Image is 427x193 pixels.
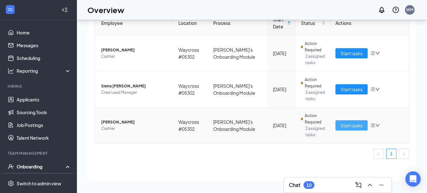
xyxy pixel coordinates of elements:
[366,181,374,189] svg: ChevronUp
[386,149,396,159] li: 1
[17,52,71,64] a: Scheduling
[8,68,14,74] svg: Analysis
[8,151,70,156] div: Team Management
[370,123,375,128] span: bars
[17,163,66,170] div: Onboarding
[101,47,168,53] span: [PERSON_NAME]
[101,83,168,89] span: Sierra [PERSON_NAME]
[173,71,208,108] td: Waycross #05302
[273,86,291,93] div: [DATE]
[377,152,380,156] span: left
[370,87,375,92] span: bars
[8,163,14,170] svg: UserCheck
[8,180,14,187] svg: Settings
[376,180,386,190] button: Minimize
[62,7,68,13] svg: Collapse
[273,50,291,57] div: [DATE]
[355,181,362,189] svg: ComposeMessage
[341,86,363,93] span: Start tasks
[392,6,400,14] svg: QuestionInfo
[335,120,368,130] button: Start tasks
[208,71,267,108] td: [PERSON_NAME]'s Onboarding Module
[386,149,396,159] a: 1
[306,182,311,188] div: 10
[335,48,368,58] button: Start tasks
[305,53,325,66] span: 2 assigned tasks
[87,4,124,15] h1: Overview
[101,125,168,132] span: Cashier
[399,149,409,159] li: Next Page
[173,108,208,143] td: Waycross #05302
[101,89,168,96] span: Crew Lead Manager
[273,122,291,129] div: [DATE]
[273,16,286,30] span: Start Date
[330,11,409,35] th: Actions
[173,11,208,35] th: Location
[375,87,380,92] span: down
[375,123,380,128] span: down
[405,171,421,187] div: Open Intercom Messenger
[289,182,300,189] h3: Chat
[173,35,208,71] td: Waycross #05302
[17,119,71,131] a: Job Postings
[208,35,267,71] td: [PERSON_NAME]'s Onboarding Module
[296,11,330,35] th: Status
[305,89,325,102] span: 2 assigned tasks
[373,149,384,159] button: left
[406,7,413,12] div: WM
[7,6,13,13] svg: WorkstreamLogo
[208,11,267,35] th: Process
[341,122,363,129] span: Start tasks
[208,108,267,143] td: [PERSON_NAME]'s Onboarding Module
[305,125,325,138] span: 2 assigned tasks
[301,19,320,26] span: Status
[378,181,385,189] svg: Minimize
[378,6,386,14] svg: Notifications
[375,51,380,56] span: down
[353,180,363,190] button: ComposeMessage
[17,26,71,39] a: Home
[402,152,406,156] span: right
[370,51,375,56] span: bars
[17,131,71,144] a: Talent Network
[95,11,173,35] th: Employee
[17,93,71,106] a: Applicants
[8,84,70,89] div: Hiring
[305,77,325,89] span: Action Required
[335,84,368,94] button: Start tasks
[341,50,363,57] span: Start tasks
[305,113,325,125] span: Action Required
[17,106,71,119] a: Sourcing Tools
[365,180,375,190] button: ChevronUp
[399,149,409,159] button: right
[373,149,384,159] li: Previous Page
[101,119,168,125] span: [PERSON_NAME]
[17,68,71,74] div: Reporting
[305,41,325,53] span: Action Required
[17,180,61,187] div: Switch to admin view
[17,39,71,52] a: Messages
[101,53,168,60] span: Cashier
